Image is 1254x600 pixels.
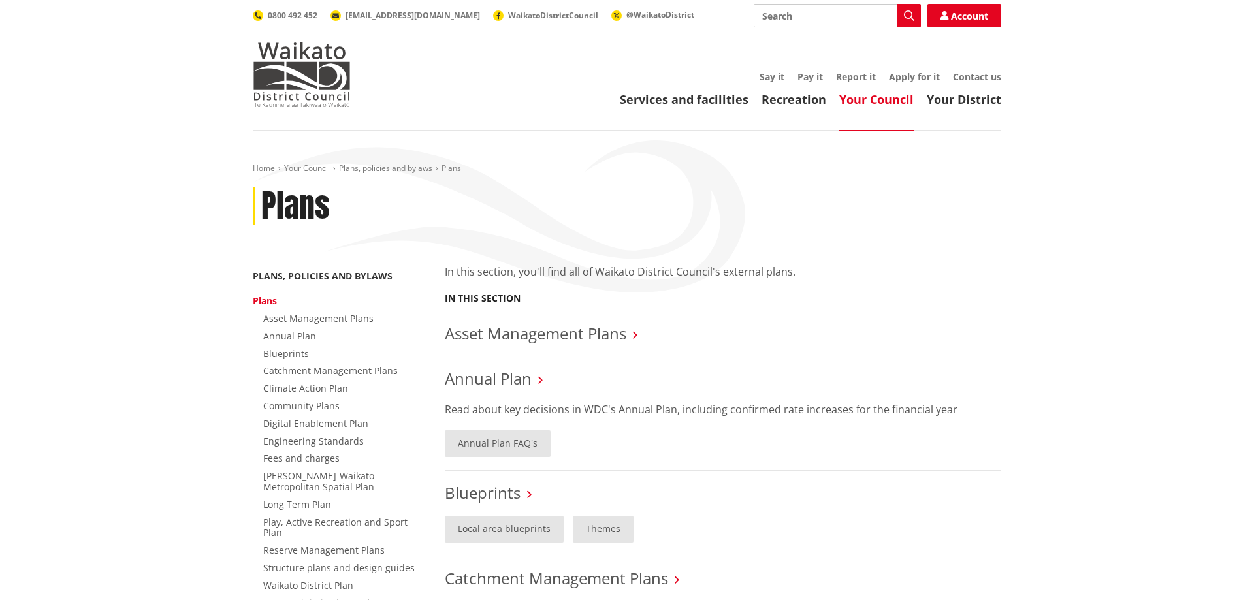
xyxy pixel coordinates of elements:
[339,163,432,174] a: Plans, policies and bylaws
[927,4,1001,27] a: Account
[442,163,461,174] span: Plans
[263,347,309,360] a: Blueprints
[253,42,351,107] img: Waikato District Council - Te Kaunihera aa Takiwaa o Waikato
[445,293,521,304] h5: In this section
[839,91,914,107] a: Your Council
[445,482,521,503] a: Blueprints
[836,71,876,83] a: Report it
[620,91,748,107] a: Services and facilities
[445,368,532,389] a: Annual Plan
[263,364,398,377] a: Catchment Management Plans
[263,382,348,394] a: Climate Action Plan
[445,264,1001,279] p: In this section, you'll find all of Waikato District Council's external plans.
[263,544,385,556] a: Reserve Management Plans
[493,10,598,21] a: WaikatoDistrictCouncil
[330,10,480,21] a: [EMAIL_ADDRESS][DOMAIN_NAME]
[261,187,330,225] h1: Plans
[626,9,694,20] span: @WaikatoDistrict
[927,91,1001,107] a: Your District
[445,516,564,543] a: Local area blueprints
[253,294,277,307] a: Plans
[754,4,921,27] input: Search input
[263,579,353,592] a: Waikato District Plan
[263,469,374,493] a: [PERSON_NAME]-Waikato Metropolitan Spatial Plan
[268,10,317,21] span: 0800 492 452
[797,71,823,83] a: Pay it
[263,417,368,430] a: Digital Enablement Plan
[253,10,317,21] a: 0800 492 452
[611,9,694,20] a: @WaikatoDistrict
[284,163,330,174] a: Your Council
[263,516,408,539] a: Play, Active Recreation and Sport Plan
[263,498,331,511] a: Long Term Plan
[445,567,668,589] a: Catchment Management Plans
[263,312,374,324] a: Asset Management Plans
[263,452,340,464] a: Fees and charges
[508,10,598,21] span: WaikatoDistrictCouncil
[445,430,551,457] a: Annual Plan FAQ's
[953,71,1001,83] a: Contact us
[263,435,364,447] a: Engineering Standards
[445,402,1001,417] p: Read about key decisions in WDC's Annual Plan, including confirmed rate increases for the financi...
[889,71,940,83] a: Apply for it
[346,10,480,21] span: [EMAIL_ADDRESS][DOMAIN_NAME]
[762,91,826,107] a: Recreation
[760,71,784,83] a: Say it
[253,270,393,282] a: Plans, policies and bylaws
[445,323,626,344] a: Asset Management Plans
[253,163,1001,174] nav: breadcrumb
[263,400,340,412] a: Community Plans
[263,561,415,574] a: Structure plans and design guides
[573,516,634,543] a: Themes
[253,163,275,174] a: Home
[263,330,316,342] a: Annual Plan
